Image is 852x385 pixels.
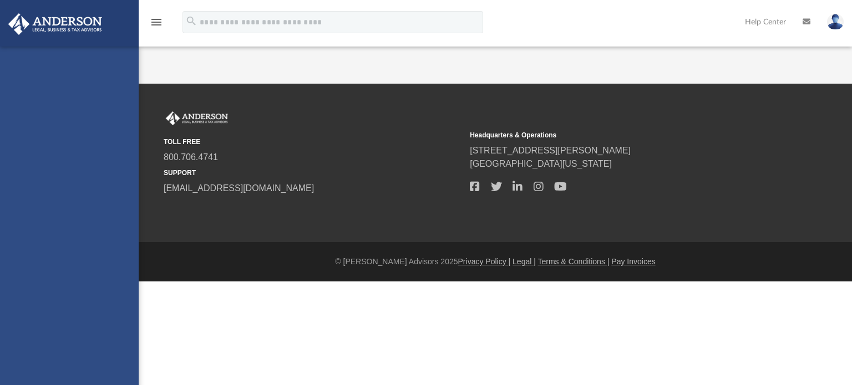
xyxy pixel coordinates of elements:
small: SUPPORT [164,168,462,178]
a: menu [150,21,163,29]
a: Terms & Conditions | [538,257,610,266]
small: Headquarters & Operations [470,130,768,140]
a: 800.706.4741 [164,152,218,162]
a: [EMAIL_ADDRESS][DOMAIN_NAME] [164,183,314,193]
img: Anderson Advisors Platinum Portal [164,111,230,126]
img: User Pic [827,14,844,30]
small: TOLL FREE [164,137,462,147]
a: Legal | [513,257,536,266]
a: [STREET_ADDRESS][PERSON_NAME] [470,146,631,155]
i: menu [150,16,163,29]
div: © [PERSON_NAME] Advisors 2025 [139,256,852,268]
a: Privacy Policy | [458,257,511,266]
a: [GEOGRAPHIC_DATA][US_STATE] [470,159,612,168]
a: Pay Invoices [611,257,655,266]
i: search [185,15,197,27]
img: Anderson Advisors Platinum Portal [5,13,105,35]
